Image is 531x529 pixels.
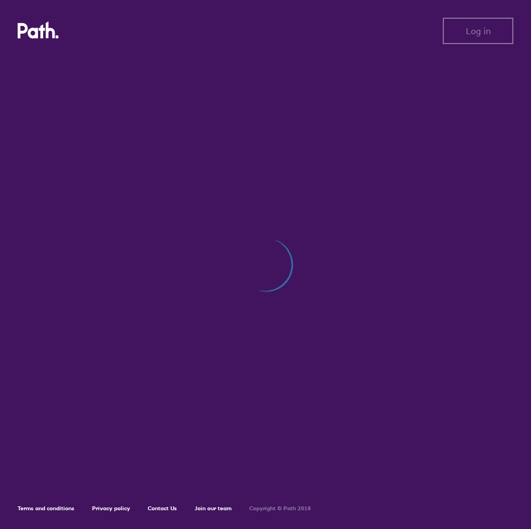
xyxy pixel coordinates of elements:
button: Log in [443,18,513,44]
a: Terms and conditions [18,505,74,512]
a: Privacy policy [92,505,130,512]
h6: Copyright © Path 2018 [249,505,311,512]
span: Log in [466,26,491,36]
a: Contact Us [148,505,177,512]
a: Join our team [195,505,232,512]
